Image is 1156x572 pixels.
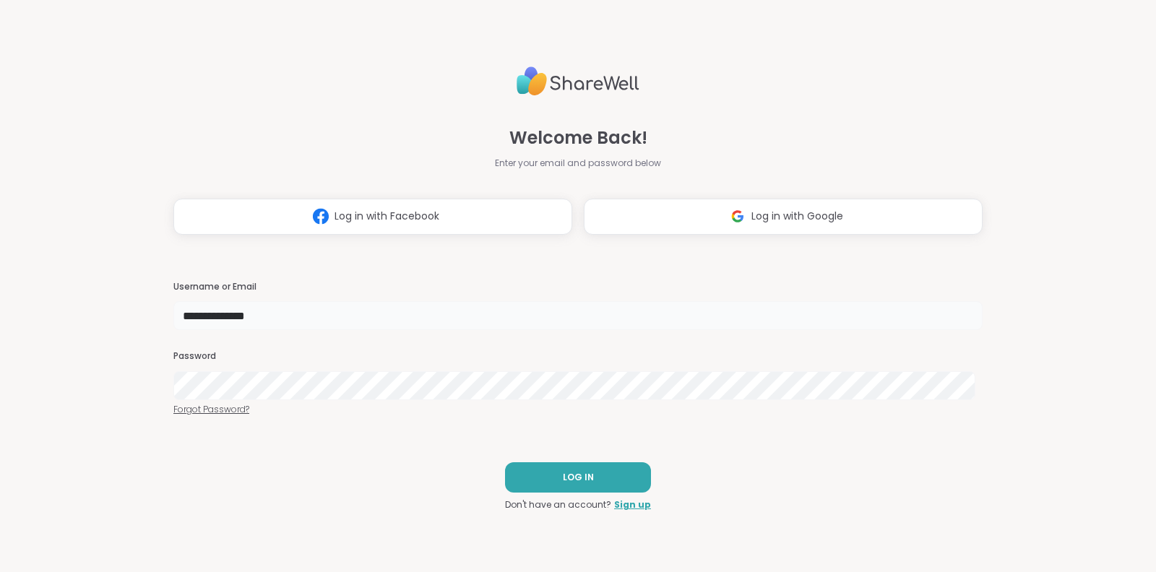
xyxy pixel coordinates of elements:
[584,199,983,235] button: Log in with Google
[173,350,983,363] h3: Password
[495,157,661,170] span: Enter your email and password below
[614,498,651,511] a: Sign up
[307,203,335,230] img: ShareWell Logomark
[505,498,611,511] span: Don't have an account?
[563,471,594,484] span: LOG IN
[173,403,983,416] a: Forgot Password?
[509,125,647,151] span: Welcome Back!
[751,209,843,224] span: Log in with Google
[335,209,439,224] span: Log in with Facebook
[517,61,639,102] img: ShareWell Logo
[173,199,572,235] button: Log in with Facebook
[173,281,983,293] h3: Username or Email
[724,203,751,230] img: ShareWell Logomark
[505,462,651,493] button: LOG IN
